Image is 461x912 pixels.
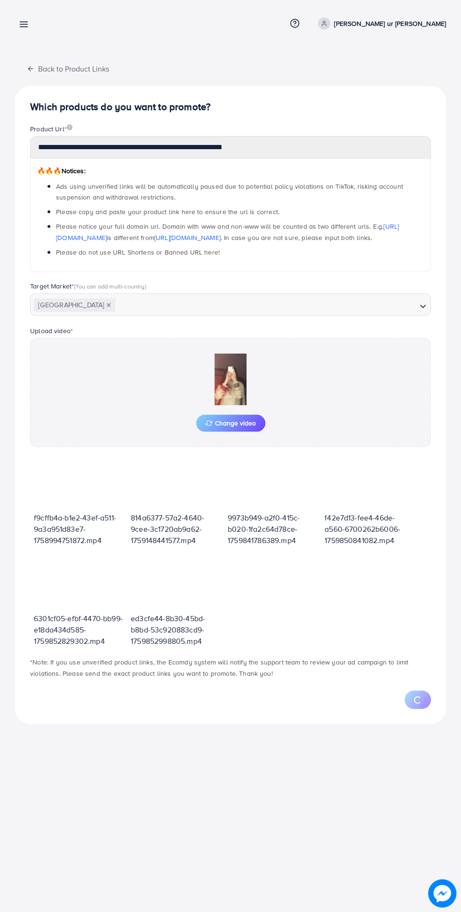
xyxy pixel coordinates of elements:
[56,207,279,216] span: Please copy and paste your product link here to ensure the url is correct.
[431,882,453,904] img: image
[106,303,111,307] button: Deselect Pakistan
[56,222,399,242] a: [URL][DOMAIN_NAME]
[15,58,121,79] button: Back to Product Links
[37,166,61,176] span: 🔥🔥🔥
[325,512,414,546] p: f42e7d13-fee4-46de-a560-6700262b6006-1759850841082.mp4
[56,222,399,242] span: Please notice your full domain url. Domain with www and non-www will be counted as two different ...
[131,613,220,647] p: ed3cfe44-8b30-45bd-b8bd-53c920883cd9-1759852998805.mp4
[34,613,123,647] p: 6301cf05-efbf-4470-bb99-e18da434d585-1759852829302.mp4
[34,298,115,312] span: [GEOGRAPHIC_DATA]
[131,512,220,546] p: 814a6377-57a2-4640-9cee-3c1720ab9a62-1759148441577.mp4
[30,101,431,113] h4: Which products do you want to promote?
[34,512,123,546] p: f9cffb4a-b1e2-43ef-a511-9a3a951d83e7-1758994751872.mp4
[116,298,416,312] input: Search for option
[183,353,278,405] img: Preview Image
[30,656,431,679] p: *Note: If you use unverified product links, the Ecomdy system will notify the support team to rev...
[314,17,446,30] a: [PERSON_NAME] ur [PERSON_NAME]
[30,293,431,316] div: Search for option
[56,248,220,257] span: Please do not use URL Shortens or Banned URL here!
[30,326,73,336] label: Upload video
[30,124,72,134] label: Product Url
[206,420,256,426] span: Change video
[56,182,403,202] span: Ads using unverified links will be automatically paused due to potential policy violations on Tik...
[37,166,86,176] span: Notices:
[228,512,317,546] p: 9973b949-a2f0-415c-b020-1fa2c64d78ce-1759841786389.mp4
[74,282,146,290] span: (You can add multi-country)
[154,233,221,242] a: [URL][DOMAIN_NAME]
[30,281,146,291] label: Target Market
[334,18,446,29] p: [PERSON_NAME] ur [PERSON_NAME]
[67,124,72,130] img: image
[196,415,265,432] button: Change video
